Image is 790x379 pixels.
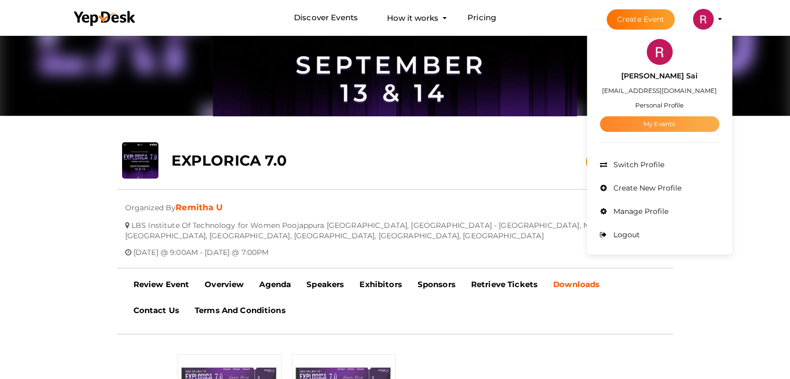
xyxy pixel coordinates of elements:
button: Buy Tickets [586,150,665,173]
span: [DATE] @ 9:00AM - [DATE] @ 7:00PM [133,240,269,257]
span: Switch Profile [611,160,664,169]
a: My Events [600,116,719,132]
b: Downloads [553,279,599,289]
b: Speakers [306,279,344,289]
span: Organized By [125,195,176,212]
small: Personal Profile [635,101,684,109]
b: Review Event [133,279,190,289]
a: Agenda [251,272,299,297]
label: [PERSON_NAME] Sai [621,70,698,82]
span: LBS Institute Of Technology for Women Poojappura [GEOGRAPHIC_DATA], [GEOGRAPHIC_DATA] - [GEOGRAPH... [125,213,601,240]
a: Exhibitors [352,272,409,297]
button: Create Event [607,9,675,30]
span: Logout [611,230,640,239]
img: ACg8ocJ-x1qlAwlkFC_K3RYbL2TLDlF_HMtoe8iFfs2ss7X5MGue-Q=s100 [647,39,673,65]
b: Retrieve Tickets [471,279,538,289]
span: Manage Profile [611,207,668,216]
a: Pricing [467,8,496,28]
img: ACg8ocJ-x1qlAwlkFC_K3RYbL2TLDlF_HMtoe8iFfs2ss7X5MGue-Q=s100 [693,9,714,30]
b: Terms And Conditions [195,305,286,315]
b: EXPLORICA 7.0 [171,152,287,169]
b: Agenda [259,279,291,289]
b: Exhibitors [359,279,401,289]
a: Sponsors [410,272,463,297]
b: Overview [205,279,244,289]
b: Sponsors [418,279,456,289]
span: Create New Profile [611,183,681,193]
button: How it works [384,8,441,28]
b: Contact Us [133,305,179,315]
a: Discover Events [294,8,358,28]
a: Remitha U [176,202,223,212]
label: [EMAIL_ADDRESS][DOMAIN_NAME] [602,85,717,97]
a: Review Event [126,272,197,297]
a: Speakers [299,272,352,297]
a: Downloads [545,272,607,297]
a: Overview [197,272,251,297]
a: Contact Us [126,297,187,323]
img: DWJQ7IGG_small.jpeg [122,142,158,179]
a: Terms And Conditions [187,297,293,323]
